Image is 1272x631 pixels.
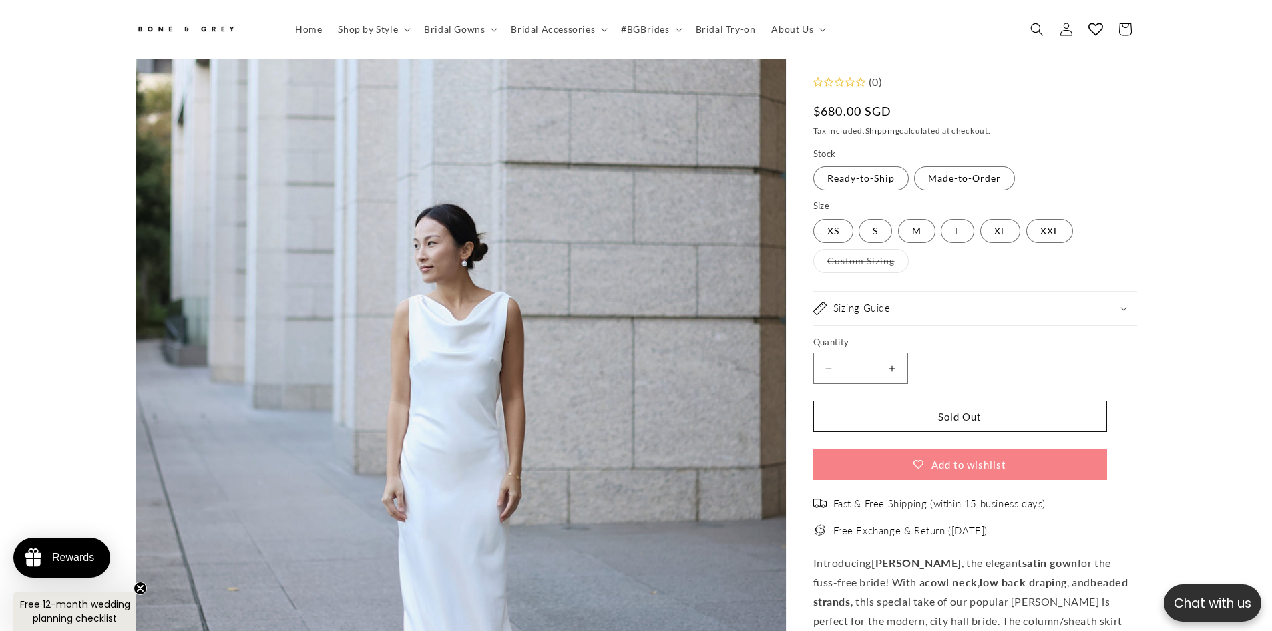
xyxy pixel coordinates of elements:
[813,200,831,214] legend: Size
[13,592,136,631] div: Free 12-month wedding planning checklistClose teaser
[20,598,130,625] span: Free 12-month wedding planning checklist
[134,582,147,595] button: Close teaser
[613,15,687,43] summary: #BGBrides
[1164,584,1261,622] button: Open chatbox
[813,148,837,161] legend: Stock
[914,167,1015,191] label: Made-to-Order
[898,219,935,243] label: M
[503,15,613,43] summary: Bridal Accessories
[813,249,909,273] label: Custom Sizing
[941,219,974,243] label: L
[130,13,274,45] a: Bone and Grey Bridal
[871,557,962,570] strong: [PERSON_NAME]
[1164,594,1261,613] p: Chat with us
[859,219,892,243] label: S
[813,102,892,120] span: $680.00 SGD
[1022,15,1052,44] summary: Search
[330,15,416,43] summary: Shop by Style
[813,292,1137,325] summary: Sizing Guide
[416,15,503,43] summary: Bridal Gowns
[980,576,1067,588] strong: low back draping
[136,19,236,41] img: Bone and Grey Bridal
[696,23,756,35] span: Bridal Try-on
[338,23,398,35] span: Shop by Style
[813,401,1107,433] button: Sold Out
[1026,219,1073,243] label: XXL
[52,552,94,564] div: Rewards
[813,449,1107,481] button: Add to wishlist
[287,15,330,43] a: Home
[925,576,977,588] strong: cowl neck
[833,497,1046,511] span: Fast & Free Shipping (within 15 business days)
[833,302,891,315] h2: Sizing Guide
[295,23,322,35] span: Home
[89,76,148,87] a: Write a review
[813,219,853,243] label: XS
[913,20,1002,43] button: Write a review
[813,336,1107,349] label: Quantity
[688,15,764,43] a: Bridal Try-on
[1022,557,1078,570] strong: satin gown
[833,524,988,538] span: Free Exchange & Return ([DATE])
[813,524,827,538] img: exchange_2.png
[621,23,669,35] span: #BGBrides
[763,15,831,43] summary: About Us
[511,23,595,35] span: Bridal Accessories
[813,124,1137,138] div: Tax included. calculated at checkout.
[771,23,813,35] span: About Us
[865,126,900,136] a: Shipping
[424,23,485,35] span: Bridal Gowns
[865,73,883,92] div: (0)
[980,219,1020,243] label: XL
[813,167,909,191] label: Ready-to-Ship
